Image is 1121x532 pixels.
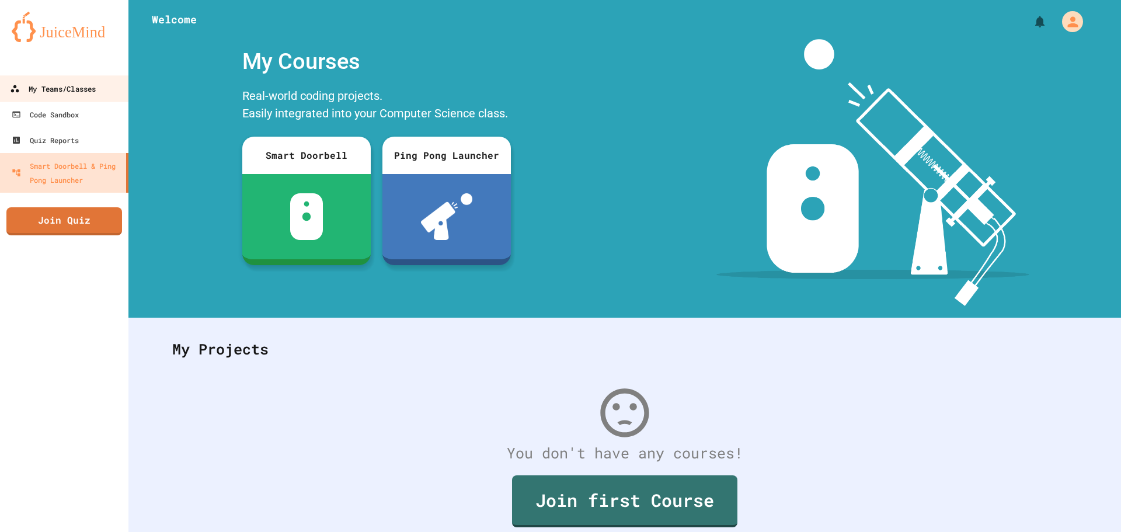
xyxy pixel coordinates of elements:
div: My Notifications [1011,12,1050,32]
div: Ping Pong Launcher [382,137,511,174]
div: Smart Doorbell [242,137,371,174]
div: Code Sandbox [12,107,79,121]
div: Quiz Reports [12,133,79,147]
div: My Teams/Classes [10,82,96,96]
a: Join Quiz [6,207,122,235]
img: logo-orange.svg [12,12,117,42]
div: You don't have any courses! [161,442,1089,464]
img: banner-image-my-projects.png [716,39,1029,306]
div: Smart Doorbell & Ping Pong Launcher [12,159,121,187]
div: Real-world coding projects. Easily integrated into your Computer Science class. [236,84,517,128]
div: My Projects [161,326,1089,372]
img: sdb-white.svg [290,193,323,240]
a: Join first Course [512,475,737,527]
div: My Account [1050,8,1086,35]
div: My Courses [236,39,517,84]
img: ppl-with-ball.png [421,193,473,240]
